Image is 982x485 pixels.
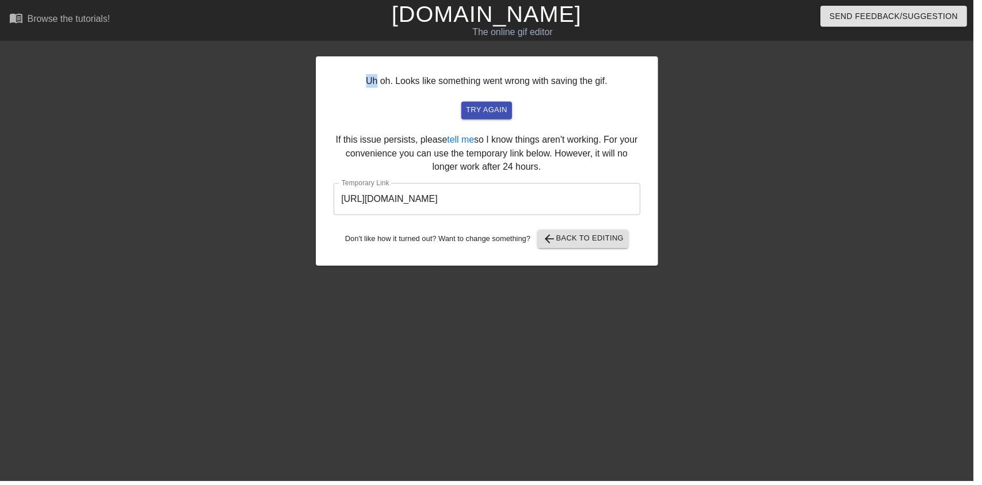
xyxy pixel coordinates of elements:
[319,57,664,268] div: Uh oh. Looks like something went wrong with saving the gif. If this issue persists, please so I k...
[9,11,111,29] a: Browse the tutorials!
[547,234,561,248] span: arrow_back
[547,234,629,248] span: Back to Editing
[470,105,511,118] span: try again
[837,9,966,24] span: Send Feedback/Suggestion
[333,26,701,40] div: The online gif editor
[451,136,478,146] a: tell me
[828,6,976,27] button: Send Feedback/Suggestion
[337,232,646,250] div: Don't like how it turned out? Want to change something?
[542,232,634,250] button: Back to Editing
[337,185,646,217] input: bare
[395,1,587,26] a: [DOMAIN_NAME]
[9,11,23,25] span: menu_book
[465,102,516,120] button: try again
[28,14,111,24] div: Browse the tutorials!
